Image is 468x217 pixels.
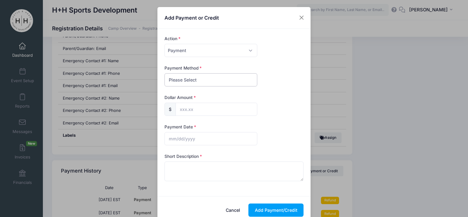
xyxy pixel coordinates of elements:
label: Dollar Amount [164,94,196,101]
input: xxx.xx [175,103,257,116]
button: Close [296,12,307,23]
label: Payment Method [164,65,202,71]
label: Payment Date [164,124,196,130]
button: Cancel [220,204,247,217]
label: Short Description [164,153,202,159]
div: $ [164,103,176,116]
input: mm/dd/yyyy [164,132,257,145]
label: Action [164,36,181,42]
button: Add Payment/Credit [248,204,304,217]
h4: Add Payment or Credit [164,14,219,21]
